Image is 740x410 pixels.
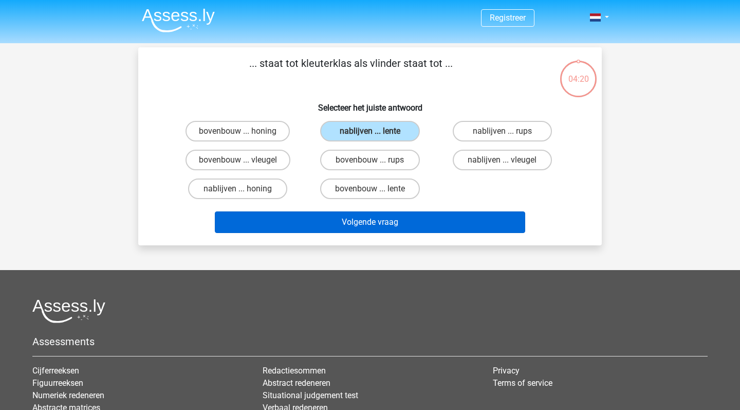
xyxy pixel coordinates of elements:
[453,150,552,170] label: nablijven ... vleugel
[320,150,419,170] label: bovenbouw ... rups
[490,13,526,23] a: Registreer
[493,378,552,388] a: Terms of service
[186,150,290,170] label: bovenbouw ... vleugel
[155,95,585,113] h6: Selecteer het juiste antwoord
[188,179,287,199] label: nablijven ... honing
[320,179,419,199] label: bovenbouw ... lente
[32,335,708,348] h5: Assessments
[263,366,326,376] a: Redactiesommen
[263,390,358,400] a: Situational judgement test
[32,366,79,376] a: Cijferreeksen
[215,211,526,233] button: Volgende vraag
[155,56,547,86] p: ... staat tot kleuterklas als vlinder staat tot ...
[453,121,552,141] label: nablijven ... rups
[263,378,330,388] a: Abstract redeneren
[186,121,290,141] label: bovenbouw ... honing
[559,60,598,85] div: 04:20
[493,366,520,376] a: Privacy
[320,121,419,141] label: nablijven ... lente
[32,299,105,323] img: Assessly logo
[142,8,215,32] img: Assessly
[32,378,83,388] a: Figuurreeksen
[32,390,104,400] a: Numeriek redeneren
